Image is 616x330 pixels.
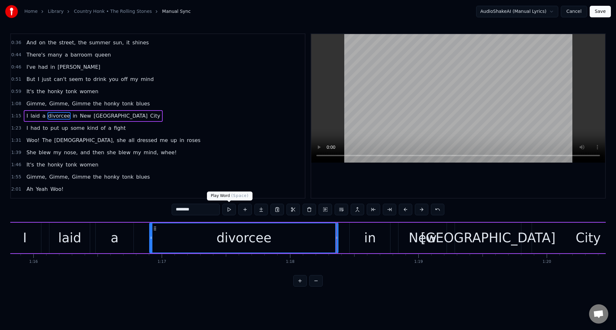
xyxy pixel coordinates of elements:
span: honky [103,100,120,107]
span: 2:01 [11,186,21,192]
span: the [47,39,57,46]
span: to [85,76,91,83]
span: I [26,124,29,132]
button: Cancel [561,6,587,17]
span: me [159,137,168,144]
div: 1:19 [414,259,423,264]
span: laid [30,112,40,120]
span: tonk [65,198,78,205]
span: women [79,198,99,205]
div: in [364,228,376,247]
span: It's [26,88,35,95]
div: 1:18 [286,259,295,264]
span: I've [26,63,36,71]
span: whee! [160,149,177,156]
span: I [26,112,29,120]
span: I [37,76,40,83]
span: blues [135,100,150,107]
span: up [170,137,177,144]
span: queen [94,51,111,58]
span: just [41,76,52,83]
div: City [576,228,601,247]
span: 1:15 [11,113,21,119]
span: She [26,149,37,156]
span: in [72,112,78,120]
a: Library [48,8,64,15]
div: Play Word [207,192,252,201]
div: [GEOGRAPHIC_DATA] [421,228,555,247]
img: youka [5,5,18,18]
span: 1:46 [11,162,21,168]
div: a [111,228,119,247]
span: barroom [70,51,93,58]
span: 0:44 [11,52,21,58]
span: my [133,149,142,156]
span: [PERSON_NAME] [57,63,101,71]
span: of [100,124,106,132]
div: I [23,228,27,247]
div: 1:20 [543,259,551,264]
span: honky [47,161,64,168]
span: tonk [122,173,134,181]
span: she [116,137,126,144]
span: Woo! [26,137,40,144]
span: Gimme, [26,100,47,107]
span: many [47,51,63,58]
span: It's [26,198,35,205]
span: 0:46 [11,64,21,70]
span: 1:39 [11,149,21,156]
span: the [36,198,46,205]
span: seem [68,76,84,83]
span: some [70,124,85,132]
span: nose, [63,149,78,156]
span: the [36,88,46,95]
span: 1:23 [11,125,21,131]
span: The [41,137,52,144]
span: 1:31 [11,137,21,144]
span: honky [47,88,64,95]
span: put [50,124,60,132]
span: blew [118,149,131,156]
a: Home [24,8,38,15]
span: you [108,76,119,83]
span: my [130,76,139,83]
span: a [64,51,69,58]
span: mind [140,76,154,83]
span: in [50,63,56,71]
span: 1:55 [11,174,21,180]
span: 1:08 [11,101,21,107]
span: There's [26,51,46,58]
span: it [126,39,131,46]
span: dressed [136,137,158,144]
span: to [42,124,48,132]
span: the [78,39,87,46]
span: Ah [26,185,34,193]
div: 1:17 [158,259,166,264]
span: the [92,100,102,107]
span: shines [132,39,150,46]
span: sun, [112,39,124,46]
span: on [38,39,46,46]
span: had [38,63,48,71]
span: tonk [122,100,134,107]
span: tonk [65,88,78,95]
span: up [61,124,69,132]
span: 0:36 [11,40,21,46]
span: Manual Sync [162,8,191,15]
span: honky [47,198,64,205]
nav: breadcrumb [24,8,191,15]
span: then [92,149,105,156]
span: divorcee [47,112,71,120]
span: a [107,124,112,132]
div: New [409,228,437,247]
span: drink [93,76,107,83]
span: a [42,112,46,120]
span: honky [103,173,120,181]
span: women [79,88,99,95]
span: ( Space ) [231,193,249,198]
span: 0:59 [11,88,21,95]
span: can't [53,76,67,83]
span: It's [26,161,35,168]
span: 0:51 [11,76,21,83]
span: mind, [143,149,159,156]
